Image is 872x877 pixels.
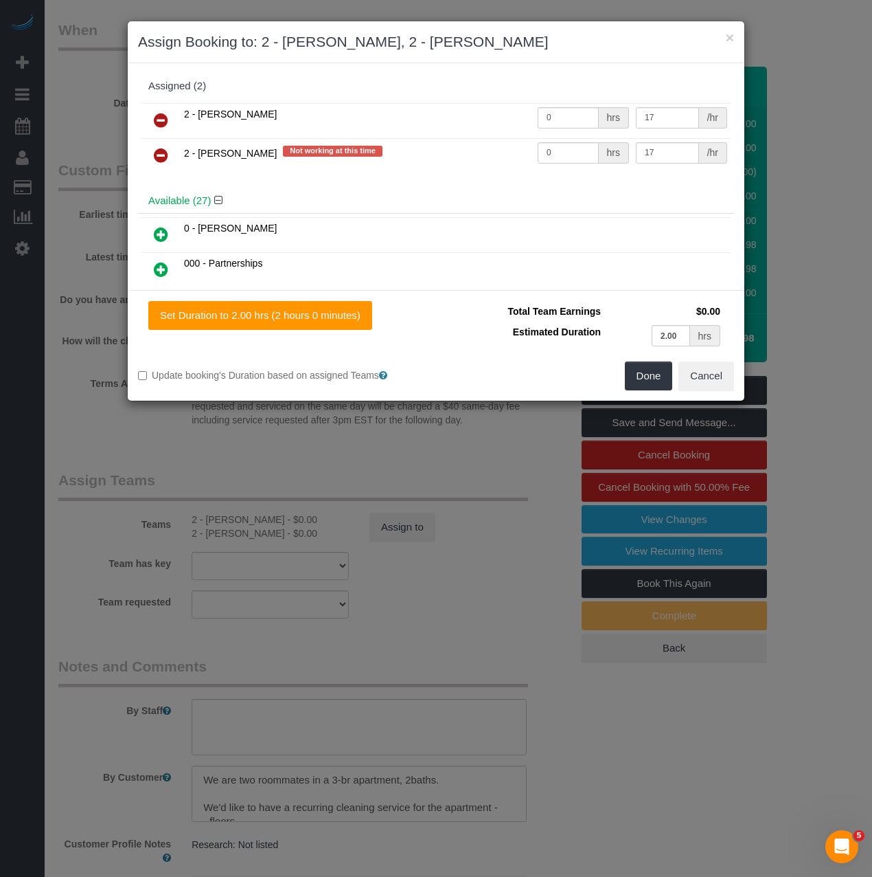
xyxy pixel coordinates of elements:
div: hrs [599,107,629,129]
td: Total Team Earnings [446,301,604,322]
span: Estimated Duration [513,326,601,337]
div: hrs [690,325,720,346]
h4: Available (27) [148,195,724,207]
span: 0 - [PERSON_NAME] [184,223,277,234]
button: Set Duration to 2.00 hrs (2 hours 0 minutes) [148,301,372,330]
button: Cancel [678,362,734,390]
div: /hr [699,107,727,129]
span: 2 - [PERSON_NAME] [184,148,277,159]
input: Update booking's Duration based on assigned Teams [138,371,147,380]
button: Done [625,362,673,390]
h3: Assign Booking to: 2 - [PERSON_NAME], 2 - [PERSON_NAME] [138,32,734,52]
label: Update booking's Duration based on assigned Teams [138,368,426,382]
td: $0.00 [604,301,724,322]
span: 5 [853,830,864,841]
div: /hr [699,142,727,164]
button: × [726,30,734,45]
span: 2 - [PERSON_NAME] [184,109,277,120]
div: Assigned (2) [148,80,724,92]
span: 000 - Partnerships [184,258,262,269]
span: Not working at this time [283,146,382,157]
iframe: Intercom live chat [825,830,858,863]
div: hrs [599,142,629,164]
